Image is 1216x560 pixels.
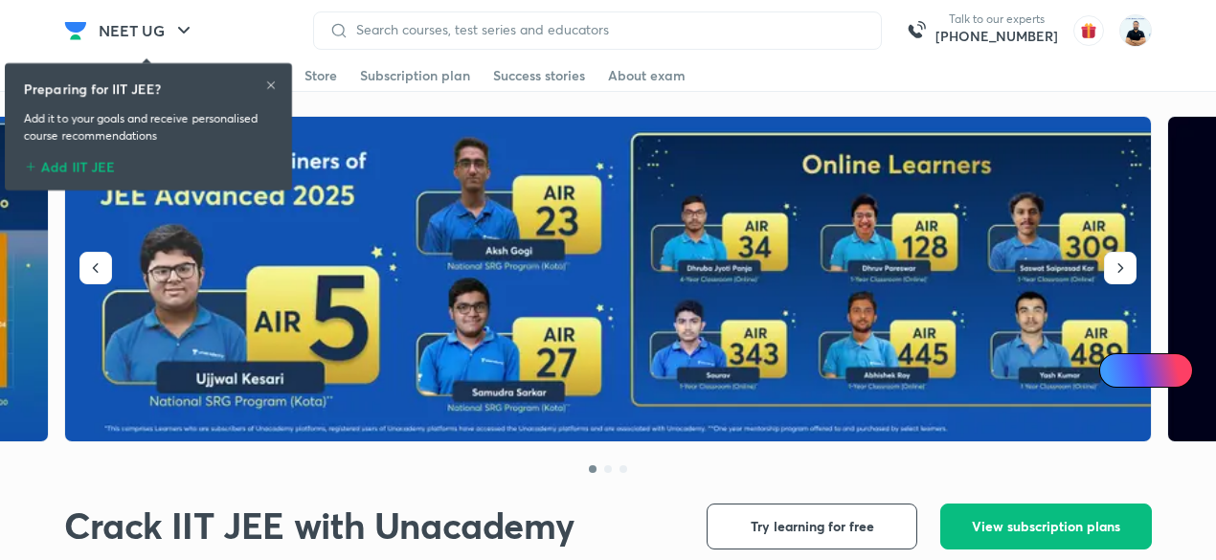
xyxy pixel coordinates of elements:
img: Subhash Chandra Yadav [1119,14,1152,47]
span: View subscription plans [972,517,1120,536]
a: Subscription plan [360,60,470,91]
p: Talk to our experts [935,11,1058,27]
img: call-us [897,11,935,50]
div: Subscription plan [360,66,470,85]
button: Try learning for free [707,504,917,549]
button: NEET UG [87,11,207,50]
div: Success stories [493,66,585,85]
a: About exam [608,60,686,91]
div: Store [304,66,337,85]
div: About exam [608,66,686,85]
a: Success stories [493,60,585,91]
h1: Crack IIT JEE with Unacademy [64,504,574,548]
img: Icon [1111,363,1126,378]
button: View subscription plans [940,504,1152,549]
a: [PHONE_NUMBER] [935,27,1058,46]
img: avatar [1073,15,1104,46]
div: Add IIT JEE [24,152,273,175]
input: Search courses, test series and educators [349,22,866,37]
span: Ai Doubts [1131,363,1182,378]
img: Company Logo [64,19,87,42]
span: Try learning for free [751,517,874,536]
a: Ai Doubts [1099,353,1193,388]
h6: Preparing for IIT JEE? [24,78,161,99]
p: Add it to your goals and receive personalised course recommendations [24,110,273,145]
a: Store [304,60,337,91]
